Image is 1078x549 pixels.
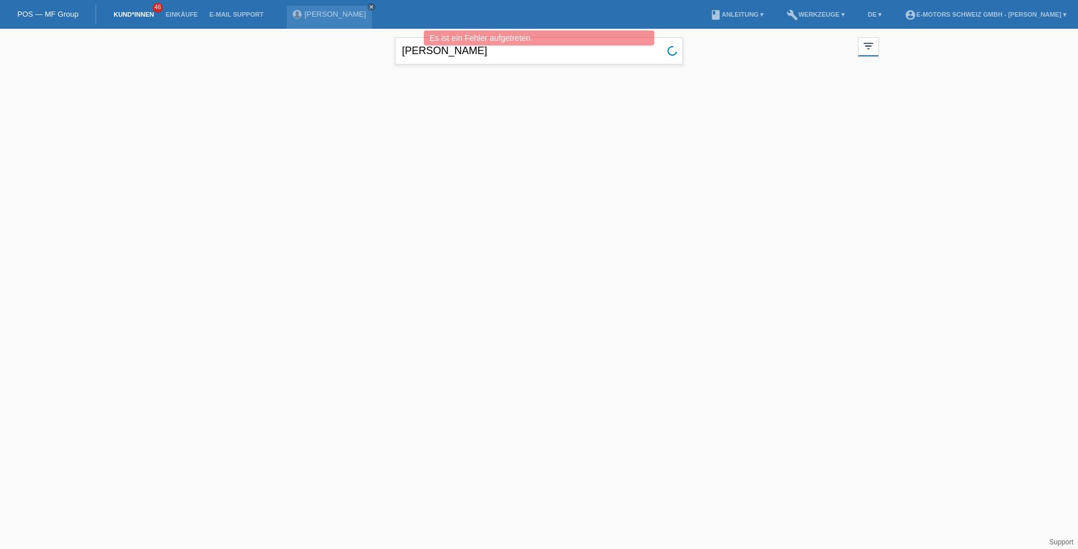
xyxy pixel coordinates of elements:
img: loading_inline_small.gif [666,45,678,57]
a: Kund*innen [108,11,160,18]
i: book [710,9,722,21]
div: Es ist ein Fehler aufgetreten [424,30,654,45]
a: POS — MF Group [17,10,78,18]
a: Support [1049,538,1073,546]
a: close [367,3,375,11]
i: close [369,4,374,10]
a: DE ▾ [862,11,887,18]
a: bookAnleitung ▾ [704,11,769,18]
a: buildWerkzeuge ▾ [781,11,851,18]
a: [PERSON_NAME] [305,10,366,18]
i: build [787,9,798,21]
i: account_circle [905,9,916,21]
a: E-Mail Support [204,11,269,18]
input: Suche... [395,37,683,64]
a: Einkäufe [160,11,203,18]
a: account_circleE-Motors Schweiz GmbH - [PERSON_NAME] ▾ [899,11,1072,18]
i: filter_list [862,40,875,52]
span: 46 [153,3,163,13]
